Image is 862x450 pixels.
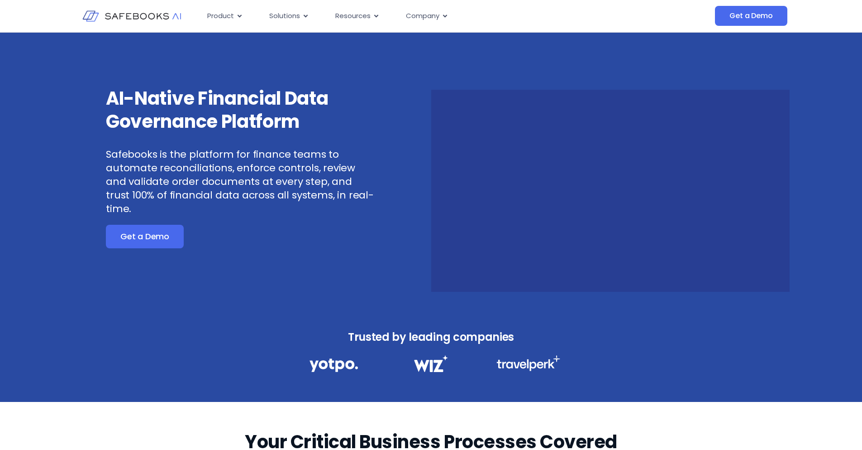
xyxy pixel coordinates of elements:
[406,11,439,21] span: Company
[200,7,624,25] div: Menu Toggle
[120,232,169,241] span: Get a Demo
[290,328,573,346] h3: Trusted by leading companies
[335,11,371,21] span: Resources
[200,7,624,25] nav: Menu
[496,355,560,371] img: Financial Data Governance 3
[269,11,300,21] span: Solutions
[729,11,772,20] span: Get a Demo
[106,87,375,133] h3: AI-Native Financial Data Governance Platform
[207,11,234,21] span: Product
[410,355,452,372] img: Financial Data Governance 2
[310,355,358,375] img: Financial Data Governance 1
[106,148,375,216] p: Safebooks is the platform for finance teams to automate reconciliations, enforce controls, review...
[106,225,184,248] a: Get a Demo
[715,6,787,26] a: Get a Demo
